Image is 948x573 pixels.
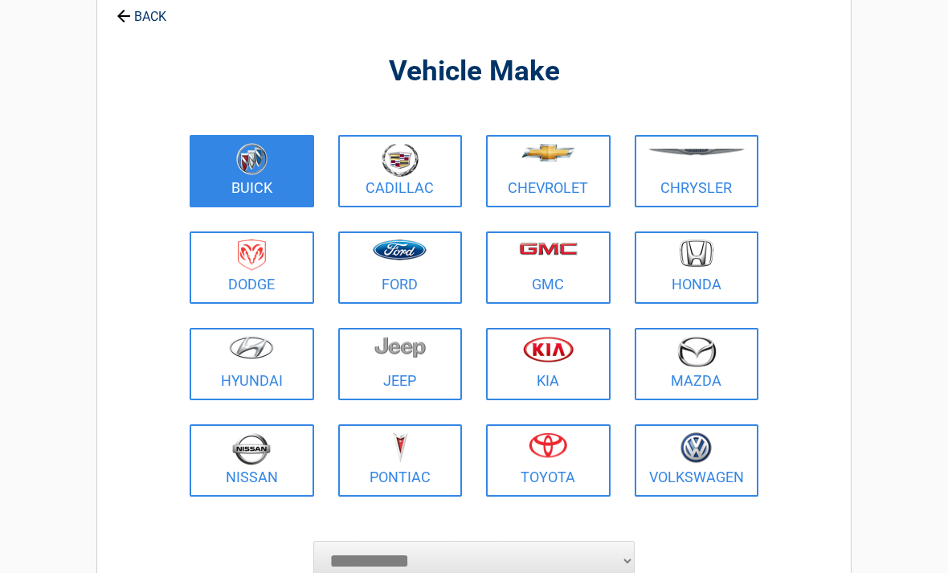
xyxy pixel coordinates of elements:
a: Chevrolet [486,135,611,207]
a: Toyota [486,424,611,497]
img: pontiac [392,432,408,463]
a: Kia [486,328,611,400]
img: gmc [519,242,578,256]
img: kia [523,336,574,362]
a: Pontiac [338,424,463,497]
img: toyota [529,432,567,458]
img: nissan [232,432,271,465]
img: honda [680,239,713,268]
img: mazda [676,336,717,367]
img: buick [236,143,268,175]
img: chevrolet [521,144,575,162]
a: Hyundai [190,328,314,400]
img: chrysler [648,149,746,156]
h2: Vehicle Make [186,53,762,91]
img: dodge [238,239,266,271]
img: cadillac [382,143,419,177]
a: Volkswagen [635,424,759,497]
a: Cadillac [338,135,463,207]
a: Dodge [190,231,314,304]
a: GMC [486,231,611,304]
a: Ford [338,231,463,304]
a: Honda [635,231,759,304]
a: Jeep [338,328,463,400]
img: jeep [374,336,426,358]
img: ford [373,239,427,260]
a: Chrysler [635,135,759,207]
img: hyundai [229,336,274,359]
a: Buick [190,135,314,207]
a: Mazda [635,328,759,400]
a: Nissan [190,424,314,497]
img: volkswagen [680,432,712,464]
